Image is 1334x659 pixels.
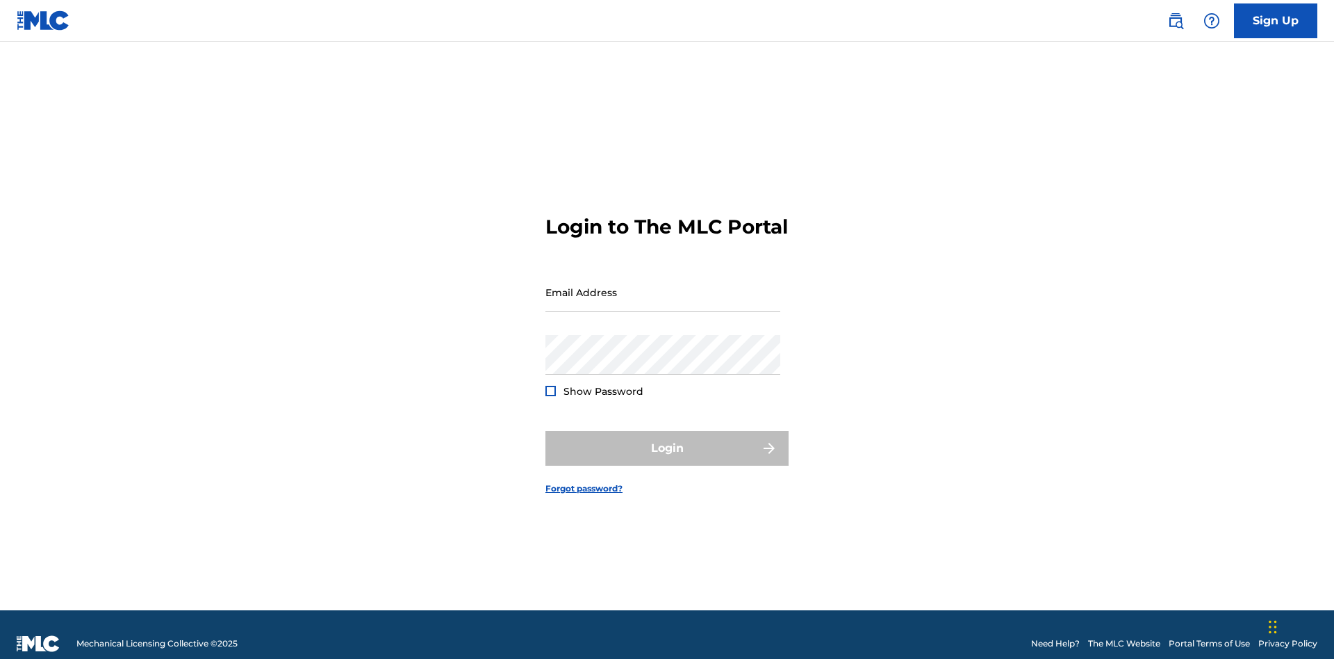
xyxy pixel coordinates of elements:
[1162,7,1189,35] a: Public Search
[545,215,788,239] h3: Login to The MLC Portal
[545,482,623,495] a: Forgot password?
[76,637,238,650] span: Mechanical Licensing Collective © 2025
[1031,637,1080,650] a: Need Help?
[1198,7,1226,35] div: Help
[1265,592,1334,659] iframe: Chat Widget
[17,635,60,652] img: logo
[1169,637,1250,650] a: Portal Terms of Use
[1258,637,1317,650] a: Privacy Policy
[1203,13,1220,29] img: help
[563,385,643,398] span: Show Password
[1088,637,1160,650] a: The MLC Website
[1269,606,1277,648] div: Drag
[17,10,70,31] img: MLC Logo
[1167,13,1184,29] img: search
[1234,3,1317,38] a: Sign Up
